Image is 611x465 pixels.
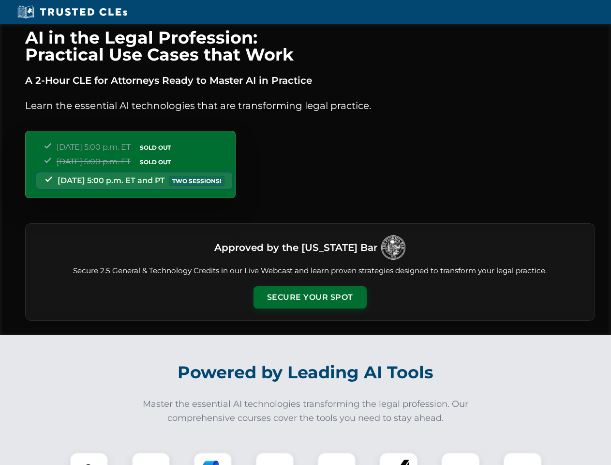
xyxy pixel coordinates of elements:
p: Master the essential AI technologies transforming the legal profession. Our comprehensive courses... [136,397,475,425]
img: Trusted CLEs [15,5,130,19]
h2: Powered by Leading AI Tools [38,356,574,389]
span: [DATE] 5:00 p.m. ET [57,157,131,166]
span: SOLD OUT [136,157,174,167]
button: Secure Your Spot [253,286,367,309]
p: Learn the essential AI technologies that are transforming legal practice. [25,98,595,113]
h1: AI in the Legal Profession: Practical Use Cases that Work [25,29,595,63]
span: SOLD OUT [136,142,174,153]
h3: Approved by the [US_STATE] Bar [214,239,377,256]
img: Logo [381,235,405,260]
p: A 2-Hour CLE for Attorneys Ready to Master AI in Practice [25,73,595,88]
p: Secure 2.5 General & Technology Credits in our Live Webcast and learn proven strategies designed ... [37,265,583,277]
span: [DATE] 5:00 p.m. ET [57,142,131,152]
